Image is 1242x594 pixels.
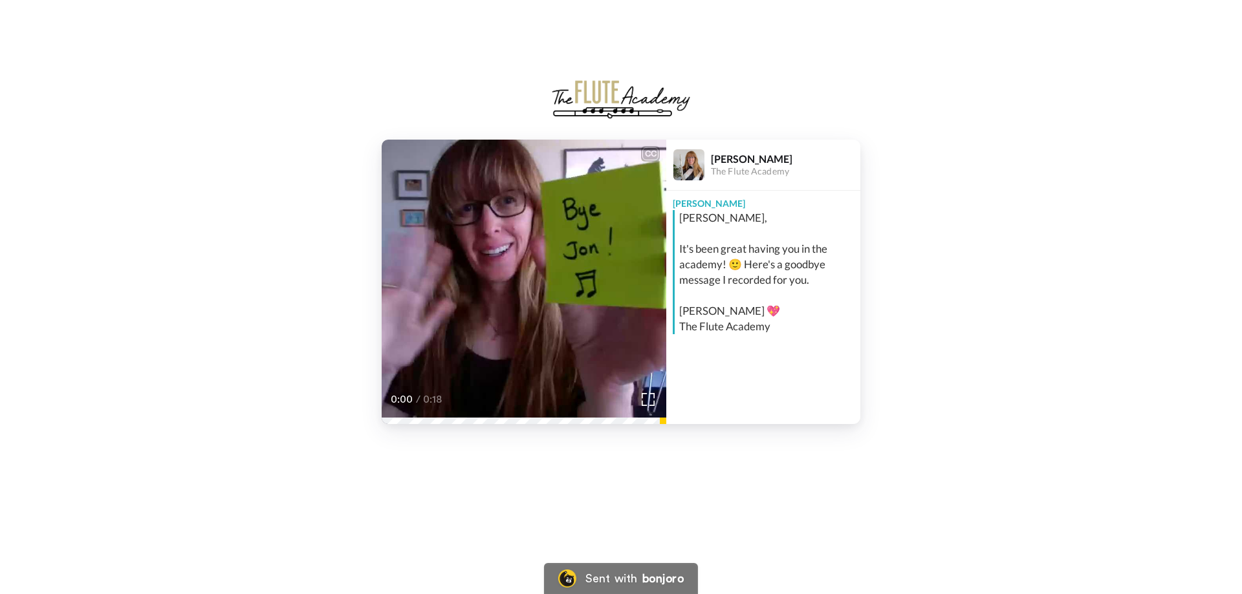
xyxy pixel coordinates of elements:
img: Full screen [642,393,655,406]
div: [PERSON_NAME] [711,153,860,165]
img: Profile Image [673,149,704,180]
span: 0:18 [423,392,446,407]
div: [PERSON_NAME] [666,191,860,210]
div: CC [642,147,659,160]
img: logo [550,79,692,120]
div: The Flute Academy [711,166,860,177]
span: 0:00 [391,392,413,407]
span: / [416,392,420,407]
div: [PERSON_NAME], It's been great having you in the academy! 🙂 Here's a goodbye message I recorded f... [679,210,857,334]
